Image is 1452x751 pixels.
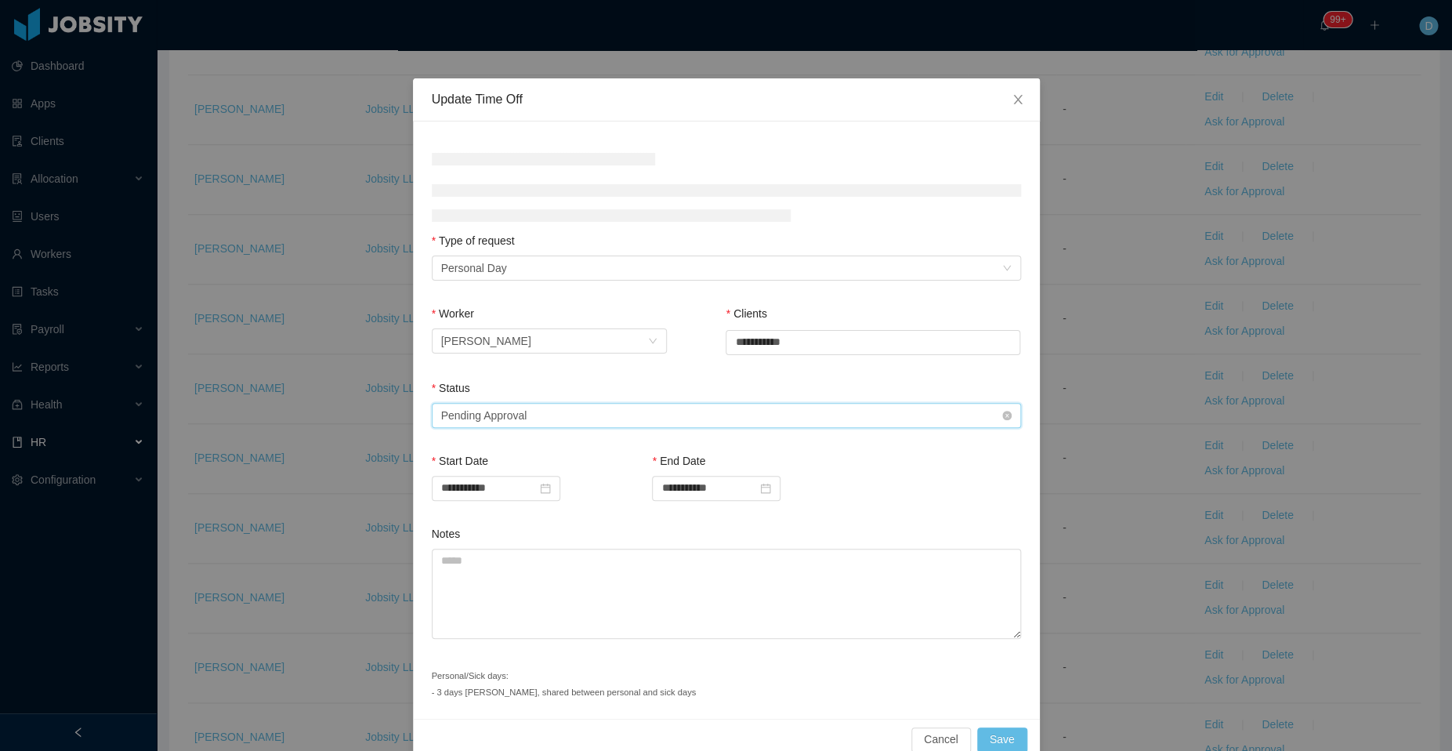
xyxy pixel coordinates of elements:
[432,528,461,540] label: Notes
[726,307,766,320] label: Clients
[441,329,531,353] div: Brandon Cortes
[1002,411,1012,420] i: icon: close-circle
[432,307,474,320] label: Worker
[1012,93,1024,106] i: icon: close
[432,455,488,467] label: Start Date
[441,404,527,427] div: Pending Approval
[652,455,705,467] label: End Date
[540,483,551,494] i: icon: calendar
[432,549,1021,639] textarea: Notes
[996,78,1040,122] button: Close
[432,382,470,394] label: Status
[432,671,697,697] small: Personal/Sick days: - 3 days [PERSON_NAME], shared between personal and sick days
[432,234,515,247] label: Type of request
[432,91,1021,108] div: Update Time Off
[441,256,507,280] div: Personal Day
[760,483,771,494] i: icon: calendar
